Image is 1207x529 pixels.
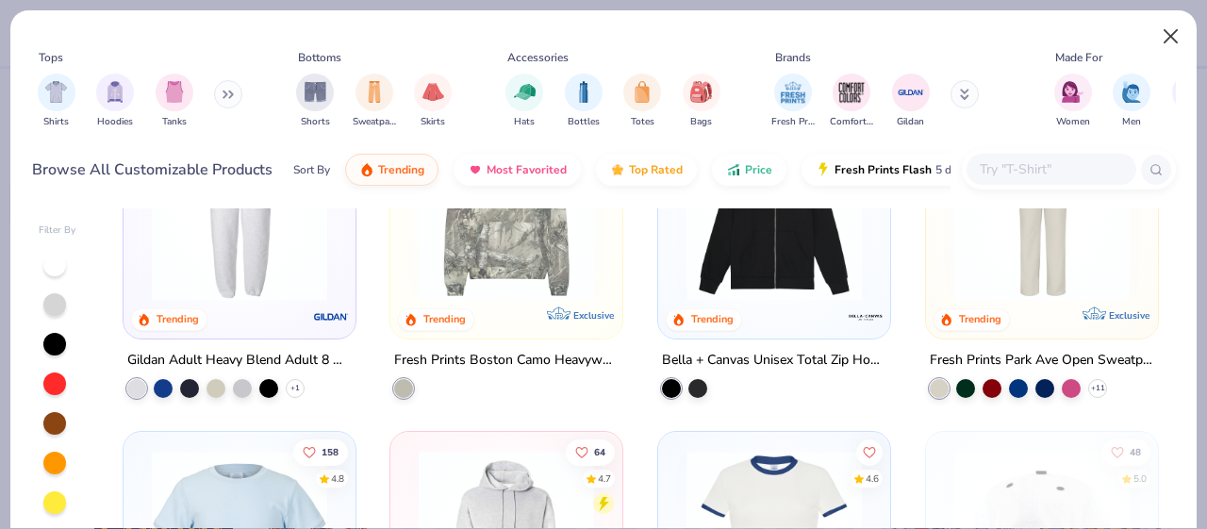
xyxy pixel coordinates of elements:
div: 5.0 [1133,471,1147,486]
span: Most Favorited [487,162,567,177]
button: Like [293,438,348,465]
img: Bottles Image [573,81,594,103]
img: Hoodies Image [105,81,125,103]
span: + 1 [290,383,300,394]
span: Shirts [43,115,69,129]
button: filter button [565,74,603,129]
img: flash.gif [816,162,831,177]
button: Close [1153,19,1189,55]
div: filter for Bags [683,74,720,129]
button: filter button [96,74,134,129]
span: Bottles [568,115,600,129]
div: 4.6 [866,471,879,486]
button: filter button [1113,74,1150,129]
button: filter button [353,74,396,129]
button: Like [1101,438,1150,465]
span: Exclusive [1109,309,1149,322]
img: Comfort Colors Image [837,78,866,107]
span: Men [1122,115,1141,129]
span: Hoodies [97,115,133,129]
span: Price [745,162,772,177]
div: filter for Shirts [38,74,75,129]
span: Fresh Prints [771,115,815,129]
img: Tanks Image [164,81,185,103]
span: Exclusive [573,309,614,322]
span: Skirts [421,115,445,129]
img: Shirts Image [45,81,67,103]
div: Brands [775,49,811,66]
div: Filter By [39,223,76,238]
button: filter button [892,74,930,129]
span: 64 [595,447,606,456]
button: filter button [296,74,334,129]
img: Bags Image [690,81,711,103]
div: Made For [1055,49,1102,66]
img: Gildan logo [311,298,349,336]
span: Comfort Colors [830,115,873,129]
button: Price [712,154,786,186]
button: filter button [156,74,193,129]
span: Trending [378,162,424,177]
img: trending.gif [359,162,374,177]
img: bdcdfa26-1369-44b7-83e8-024d99246d52 [336,125,530,301]
img: Hats Image [514,81,536,103]
img: 0ed6d0be-3a42-4fd2-9b2a-c5ffc757fdcf [945,125,1139,301]
img: Women Image [1062,81,1083,103]
div: filter for Women [1054,74,1092,129]
div: Tops [39,49,63,66]
span: Gildan [897,115,924,129]
div: filter for Fresh Prints [771,74,815,129]
div: Bella + Canvas Unisex Total Zip Hoodie [662,349,886,372]
div: filter for Comfort Colors [830,74,873,129]
button: Fresh Prints Flash5 day delivery [802,154,1019,186]
button: Like [856,438,883,465]
img: Sweatpants Image [364,81,385,103]
div: Accessories [507,49,569,66]
img: most_fav.gif [468,162,483,177]
div: filter for Totes [623,74,661,129]
div: filter for Gildan [892,74,930,129]
span: Totes [631,115,654,129]
span: Sweatpants [353,115,396,129]
span: Fresh Prints Flash [835,162,932,177]
div: Gildan Adult Heavy Blend Adult 8 Oz. 50/50 Sweatpants [127,349,352,372]
button: filter button [830,74,873,129]
button: filter button [38,74,75,129]
img: TopRated.gif [610,162,625,177]
div: filter for Shorts [296,74,334,129]
button: Top Rated [596,154,697,186]
img: Fresh Prints Image [779,78,807,107]
div: filter for Tanks [156,74,193,129]
img: Skirts Image [422,81,444,103]
div: 4.7 [599,471,612,486]
button: filter button [771,74,815,129]
div: Bottoms [298,49,341,66]
span: 158 [322,447,339,456]
div: filter for Sweatpants [353,74,396,129]
button: filter button [683,74,720,129]
div: 4.8 [331,471,344,486]
img: b1a53f37-890a-4b9a-8962-a1b7c70e022e [677,125,871,301]
div: filter for Hoodies [96,74,134,129]
img: 13b9c606-79b1-4059-b439-68fabb1693f9 [142,125,337,301]
img: Gildan Image [897,78,925,107]
button: filter button [623,74,661,129]
img: Bella + Canvas logo [847,298,885,336]
span: Top Rated [629,162,683,177]
button: filter button [505,74,543,129]
img: Men Image [1121,81,1142,103]
span: + 11 [1090,383,1104,394]
button: Most Favorited [454,154,581,186]
span: Women [1056,115,1090,129]
div: Browse All Customizable Products [32,158,273,181]
button: filter button [1054,74,1092,129]
div: Fresh Prints Park Ave Open Sweatpants [930,349,1154,372]
button: Trending [345,154,438,186]
input: Try "T-Shirt" [978,158,1123,180]
img: 28bc0d45-805b-48d6-b7de-c789025e6b70 [409,125,603,301]
button: filter button [414,74,452,129]
div: filter for Bottles [565,74,603,129]
div: filter for Hats [505,74,543,129]
img: Shorts Image [305,81,326,103]
span: Shorts [301,115,330,129]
